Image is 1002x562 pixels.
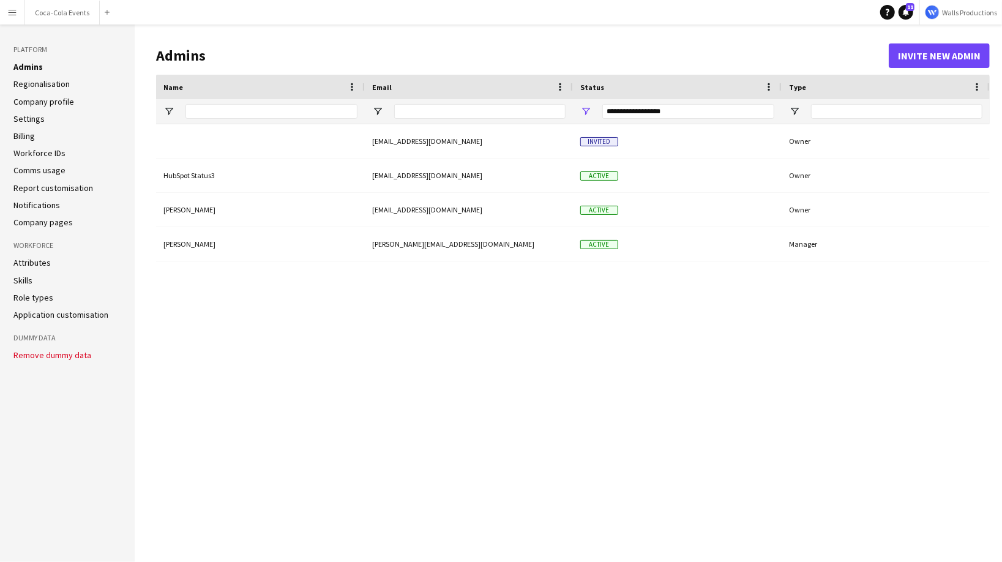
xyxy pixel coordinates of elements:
[580,83,604,92] span: Status
[13,148,65,159] a: Workforce IDs
[365,193,573,227] div: [EMAIL_ADDRESS][DOMAIN_NAME]
[372,83,392,92] span: Email
[580,206,618,215] span: Active
[889,43,990,68] button: Invite new admin
[906,3,914,11] span: 11
[13,217,73,228] a: Company pages
[163,106,174,117] button: Open Filter Menu
[13,257,51,268] a: Attributes
[13,200,60,211] a: Notifications
[782,193,990,227] div: Owner
[580,137,618,146] span: Invited
[13,332,121,343] h3: Dummy Data
[13,240,121,251] h3: Workforce
[156,227,365,261] div: [PERSON_NAME]
[163,83,183,92] span: Name
[13,275,32,286] a: Skills
[899,5,913,20] a: 11
[156,47,889,65] h1: Admins
[580,171,618,181] span: Active
[365,124,573,158] div: [EMAIL_ADDRESS][DOMAIN_NAME]
[13,44,121,55] h3: Platform
[942,8,997,17] span: Walls Productions
[782,227,990,261] div: Manager
[13,350,91,360] button: Remove dummy data
[13,96,74,107] a: Company profile
[365,227,573,261] div: [PERSON_NAME][EMAIL_ADDRESS][DOMAIN_NAME]
[13,165,65,176] a: Comms usage
[789,106,800,117] button: Open Filter Menu
[25,1,100,24] button: Coca-Cola Events
[156,159,365,192] div: HubSpot Status3
[13,78,70,89] a: Regionalisation
[372,106,383,117] button: Open Filter Menu
[13,113,45,124] a: Settings
[13,309,108,320] a: Application customisation
[156,193,365,227] div: [PERSON_NAME]
[789,83,806,92] span: Type
[580,240,618,249] span: Active
[185,104,357,119] input: Name Filter Input
[13,292,53,303] a: Role types
[13,61,43,72] a: Admins
[811,104,982,119] input: Type Filter Input
[13,130,35,141] a: Billing
[580,106,591,117] button: Open Filter Menu
[925,5,940,20] img: Logo
[365,159,573,192] div: [EMAIL_ADDRESS][DOMAIN_NAME]
[394,104,566,119] input: Email Filter Input
[782,124,990,158] div: Owner
[782,159,990,192] div: Owner
[13,182,93,193] a: Report customisation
